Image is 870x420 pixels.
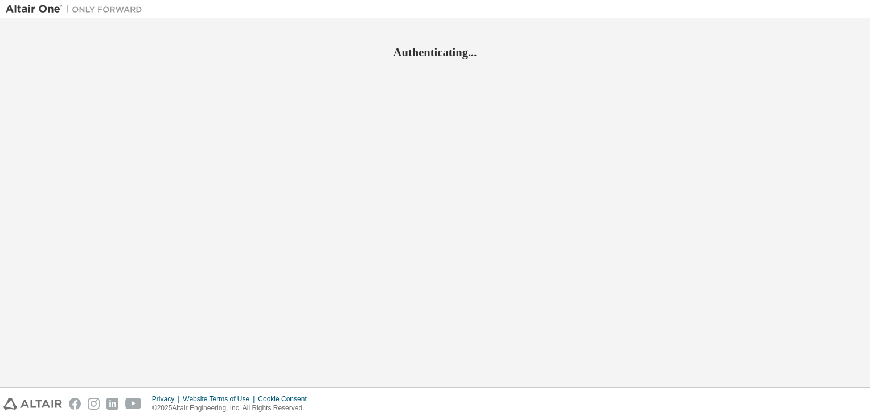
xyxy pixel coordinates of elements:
[6,3,148,15] img: Altair One
[3,398,62,410] img: altair_logo.svg
[6,45,864,60] h2: Authenticating...
[183,394,258,403] div: Website Terms of Use
[88,398,100,410] img: instagram.svg
[125,398,142,410] img: youtube.svg
[258,394,313,403] div: Cookie Consent
[106,398,118,410] img: linkedin.svg
[69,398,81,410] img: facebook.svg
[152,394,183,403] div: Privacy
[152,403,314,413] p: © 2025 Altair Engineering, Inc. All Rights Reserved.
